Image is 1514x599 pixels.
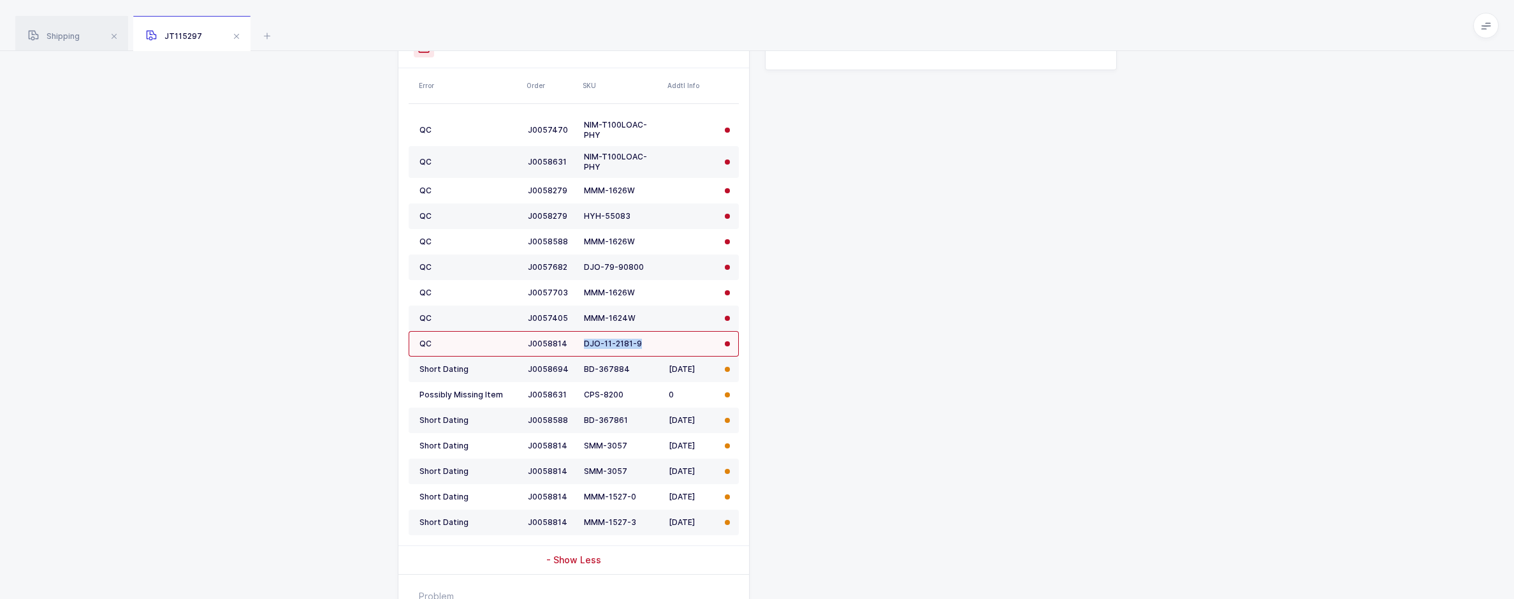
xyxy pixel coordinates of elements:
[584,211,659,221] div: HYH-55083
[419,466,518,477] div: Short Dating
[28,31,80,41] span: Shipping
[528,364,574,374] div: J0058694
[419,157,518,167] div: QC
[528,262,574,272] div: J0057682
[528,441,574,451] div: J0058814
[584,517,659,528] div: MMM-1527-3
[419,211,518,221] div: QC
[669,492,715,502] div: [DATE]
[584,120,659,140] div: NIM-T100LOAC-PHY
[584,339,659,349] div: DJO-11-2181-9
[528,157,574,167] div: J0058631
[528,237,574,247] div: J0058588
[584,390,659,400] div: CPS-8200
[667,80,716,91] div: Addtl Info
[528,390,574,400] div: J0058631
[419,313,518,323] div: QC
[419,339,518,349] div: QC
[669,441,715,451] div: [DATE]
[419,492,518,502] div: Short Dating
[419,125,518,135] div: QC
[528,186,574,196] div: J0058279
[419,237,518,247] div: QC
[419,517,518,528] div: Short Dating
[528,211,574,221] div: J0058279
[146,31,202,41] span: JT115297
[584,364,659,374] div: BD-367884
[419,288,518,298] div: QC
[419,415,518,425] div: Short Dating
[669,517,715,528] div: [DATE]
[419,441,518,451] div: Short Dating
[584,492,659,502] div: MMM-1527-0
[584,262,659,272] div: DJO-79-90800
[584,152,659,172] div: NIM-T100LOAC-PHY
[419,186,518,196] div: QC
[669,466,715,477] div: [DATE]
[584,186,659,196] div: MMM-1626W
[584,288,659,298] div: MMM-1626W
[669,364,715,374] div: [DATE]
[528,288,574,298] div: J0057703
[528,415,574,425] div: J0058588
[669,415,715,425] div: [DATE]
[669,390,715,400] div: 0
[584,237,659,247] div: MMM-1626W
[584,441,659,451] div: SMM-3057
[528,125,574,135] div: J0057470
[583,80,660,91] div: SKU
[419,262,518,272] div: QC
[546,554,601,566] span: - Show Less
[527,80,575,91] div: Order
[419,80,519,91] div: Error
[584,313,659,323] div: MMM-1624W
[398,546,749,574] div: - Show Less
[528,313,574,323] div: J0057405
[419,364,518,374] div: Short Dating
[584,466,659,477] div: SMM-3057
[528,517,574,528] div: J0058814
[584,415,659,425] div: BD-367861
[528,492,574,502] div: J0058814
[528,339,574,349] div: J0058814
[528,466,574,477] div: J0058814
[419,390,518,400] div: Possibly Missing Item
